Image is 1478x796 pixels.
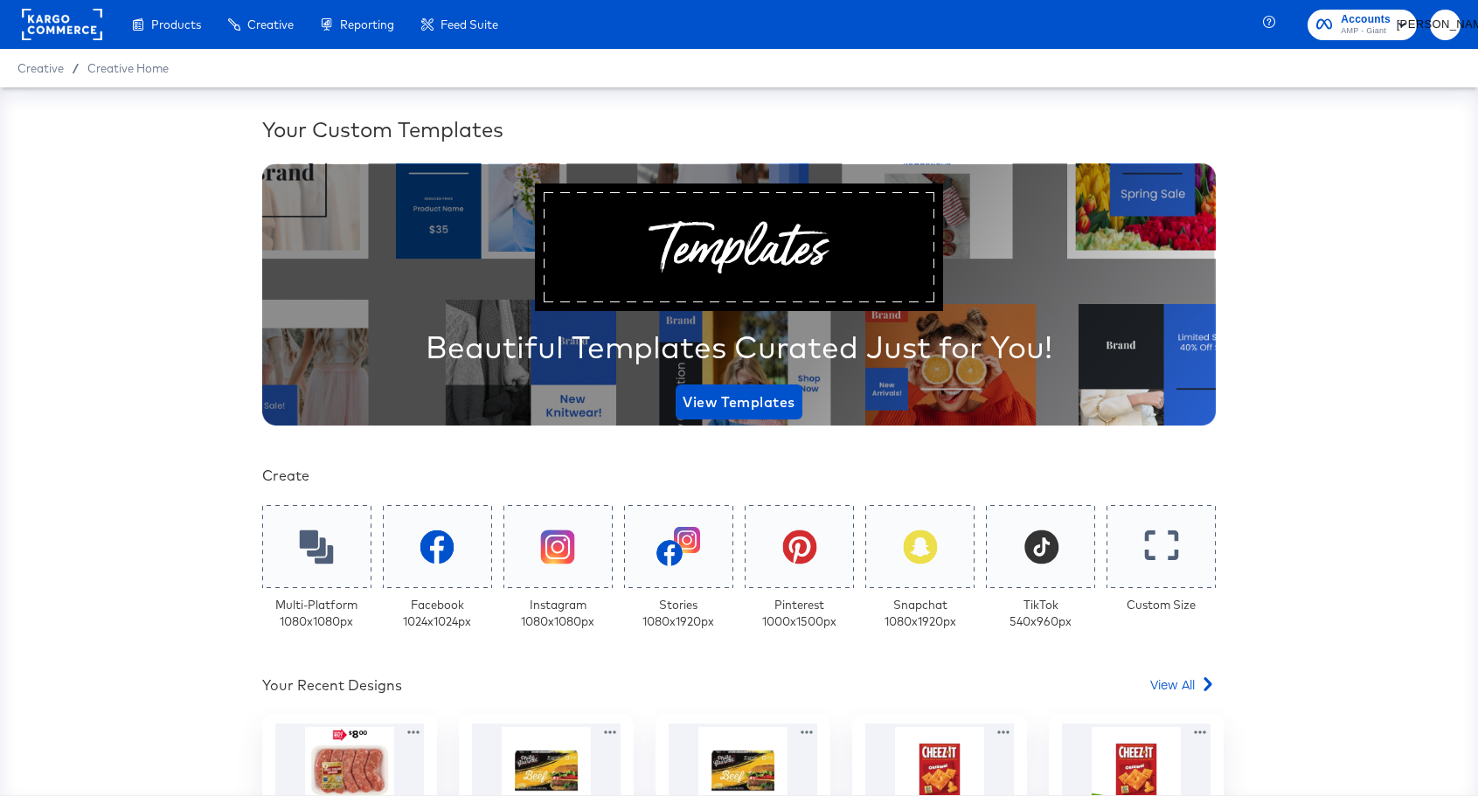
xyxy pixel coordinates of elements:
[1341,10,1391,29] span: Accounts
[403,597,471,629] div: Facebook 1024 x 1024 px
[441,17,498,31] span: Feed Suite
[262,114,1216,144] div: Your Custom Templates
[1150,675,1195,693] span: View All
[247,17,294,31] span: Creative
[340,17,394,31] span: Reporting
[87,61,169,75] a: Creative Home
[642,597,714,629] div: Stories 1080 x 1920 px
[1127,597,1196,613] div: Custom Size
[17,61,64,75] span: Creative
[885,597,956,629] div: Snapchat 1080 x 1920 px
[1341,24,1391,38] span: AMP - Giant
[426,325,1052,369] div: Beautiful Templates Curated Just for You!
[262,675,402,696] div: Your Recent Designs
[1150,675,1216,701] a: View All
[683,390,795,414] span: View Templates
[262,466,1216,486] div: Create
[1430,10,1461,40] button: [PERSON_NAME]
[1010,597,1072,629] div: TikTok 540 x 960 px
[151,17,201,31] span: Products
[1308,10,1417,40] button: AccountsAMP - Giant
[521,597,594,629] div: Instagram 1080 x 1080 px
[64,61,87,75] span: /
[275,597,357,629] div: Multi-Platform 1080 x 1080 px
[676,384,801,419] button: View Templates
[762,597,836,629] div: Pinterest 1000 x 1500 px
[1437,15,1454,35] span: [PERSON_NAME]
